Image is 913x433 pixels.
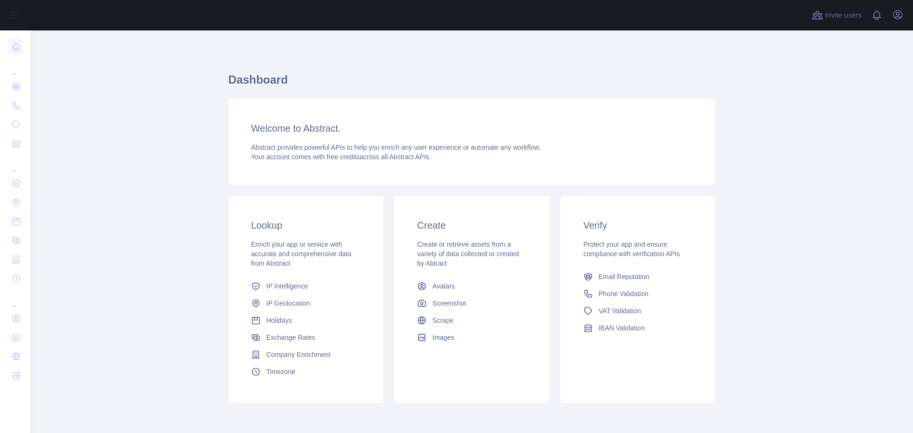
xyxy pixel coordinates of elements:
[599,289,649,298] span: Phone Validation
[580,285,696,302] a: Phone Validation
[251,241,351,267] span: Enrich your app or service with accurate and comprehensive data from Abstract
[599,306,641,316] span: VAT Validation
[432,281,455,291] span: Avatars
[432,316,453,325] span: Scrape
[247,312,364,329] a: Holidays
[247,278,364,295] a: IP Intelligence
[417,219,526,232] h3: Create
[8,154,23,173] div: ...
[580,302,696,319] a: VAT Validation
[583,219,692,232] h3: Verify
[432,333,454,342] span: Images
[599,323,645,333] span: IBAN Validation
[580,268,696,285] a: Email Reputation
[266,350,330,359] span: Company Enrichment
[266,316,292,325] span: Holidays
[413,329,530,346] a: Images
[599,272,650,281] span: Email Reputation
[8,57,23,76] div: ...
[8,289,23,308] div: ...
[580,319,696,337] a: IBAN Validation
[266,281,308,291] span: IP Intelligence
[228,72,715,95] h1: Dashboard
[247,295,364,312] a: IP Geolocation
[247,329,364,346] a: Exchange Rates
[432,298,466,308] span: Screenshot
[583,241,680,258] span: Protect your app and ensure compliance with verification APIs
[251,122,692,135] h3: Welcome to Abstract.
[251,219,360,232] h3: Lookup
[251,153,431,161] span: Your account comes with across all Abstract APIs.
[247,346,364,363] a: Company Enrichment
[266,298,310,308] span: IP Geolocation
[413,278,530,295] a: Avatars
[251,144,541,151] span: Abstract provides powerful APIs to help you enrich any user experience or automate any workflow.
[810,8,864,23] button: Invite users
[825,10,862,21] span: Invite users
[413,312,530,329] a: Scrape
[247,363,364,380] a: Timezone
[327,153,359,161] span: free credits
[417,241,519,267] span: Create or retrieve assets from a variety of data collected or created by Abtract
[266,367,295,376] span: Timezone
[413,295,530,312] a: Screenshot
[266,333,315,342] span: Exchange Rates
